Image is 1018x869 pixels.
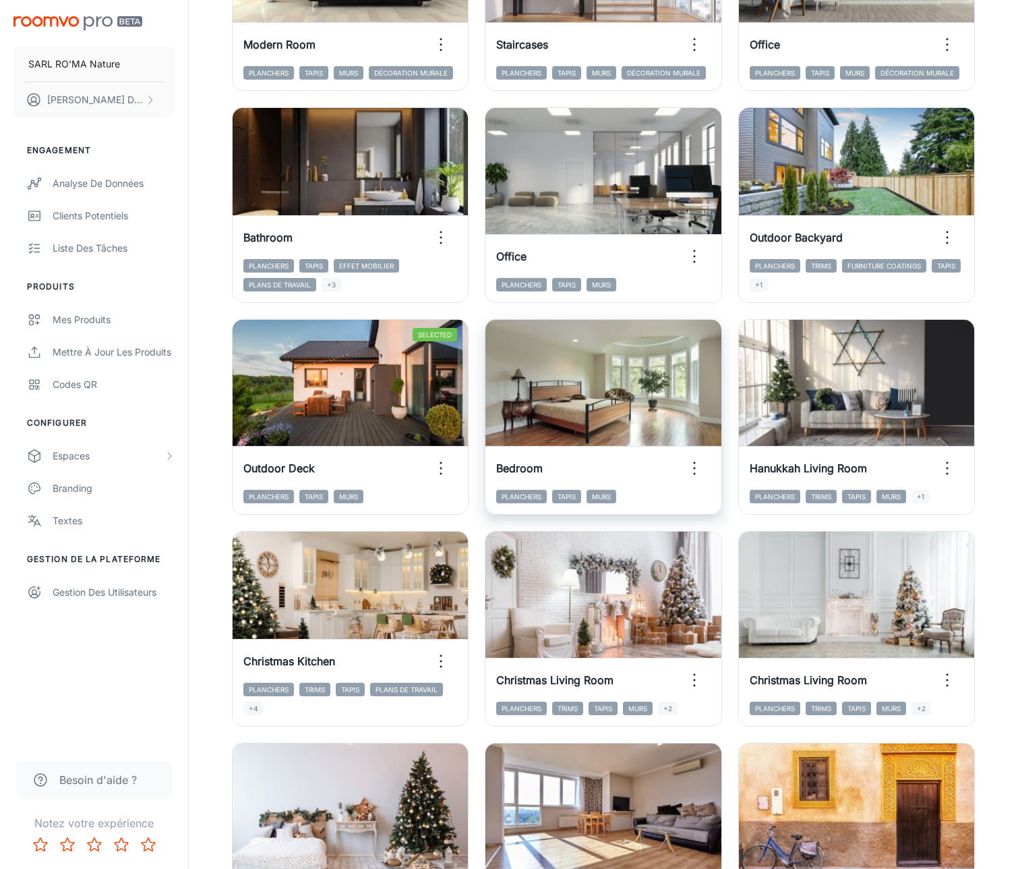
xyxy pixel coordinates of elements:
span: Planchers [243,490,294,503]
span: Planchers [243,259,294,273]
span: Tapis [806,66,835,80]
h6: Office [496,248,527,264]
span: Décoration murale [369,66,453,80]
span: +2 [911,702,931,715]
div: Branding [53,481,175,496]
span: Planchers [750,702,800,715]
span: Planchers [496,66,547,80]
span: Furniture Coatings [842,259,926,273]
h6: Modern Room [243,36,316,53]
h6: Office [750,36,780,53]
span: Tapis [336,683,365,696]
p: [PERSON_NAME] Durieux [47,92,142,107]
span: Tapis [842,490,871,503]
div: Mes produits [53,312,175,327]
h6: Hanukkah Living Room [750,460,867,476]
h6: Christmas Kitchen [243,653,335,669]
span: Tapis [299,66,328,80]
button: Rate 5 star [135,831,162,858]
span: +3 [322,278,341,291]
span: Murs [587,490,616,503]
div: Clients potentiels [53,208,175,223]
button: [PERSON_NAME] Durieux [13,82,175,117]
p: SARL RO'MA Nature [28,57,120,72]
span: Planchers [496,490,547,503]
span: Tapis [299,490,328,503]
span: Décoration murale [875,66,959,80]
span: Murs [334,66,363,80]
span: Tapis [552,278,581,291]
span: +4 [243,702,263,715]
span: Trims [806,259,837,273]
button: SARL RO'MA Nature [13,47,175,82]
span: Planchers [496,702,547,715]
button: Rate 3 star [81,831,108,858]
div: Textes [53,513,175,528]
span: Décoration murale [622,66,706,80]
span: Tapis [932,259,961,273]
span: Murs [623,702,653,715]
span: Planchers [496,278,547,291]
span: Plans de travail [370,683,443,696]
div: Mettre à jour les produits [53,345,175,360]
span: Trims [806,702,837,715]
span: Murs [876,490,906,503]
span: Planchers [750,66,800,80]
div: Analyse de données [53,176,175,191]
button: Rate 4 star [108,831,135,858]
span: +1 [750,278,768,291]
h6: Outdoor Deck [243,460,315,476]
span: Murs [840,66,870,80]
span: +1 [911,490,930,503]
h6: Christmas Living Room [750,672,867,688]
span: Planchers [243,683,294,696]
h6: Christmas Living Room [496,672,613,688]
p: Notez votre expérience [11,815,177,831]
span: Murs [587,278,616,291]
h6: Bathroom [243,229,293,246]
span: Selected [413,328,457,341]
span: Besoin d'aide ? [59,772,137,788]
span: Effet mobilier [334,259,399,273]
h6: Staircases [496,36,548,53]
span: Tapis [842,702,871,715]
div: Gestion des utilisateurs [53,585,175,600]
span: Tapis [552,490,581,503]
span: Trims [299,683,330,696]
h6: Outdoor Backyard [750,229,843,246]
span: Trims [552,702,583,715]
div: Liste des tâches [53,241,175,256]
span: Murs [876,702,906,715]
span: Tapis [299,259,328,273]
img: Roomvo PRO Beta [13,16,142,30]
h6: Bedroom [496,460,543,476]
span: Trims [806,490,837,503]
span: Planchers [750,490,800,503]
div: Codes QR [53,377,175,392]
button: Rate 1 star [27,831,54,858]
span: Planchers [243,66,294,80]
div: Espaces [53,449,164,464]
span: Murs [334,490,363,503]
span: Murs [587,66,616,80]
span: +2 [658,702,678,715]
span: Plans de travail [243,278,316,291]
button: Rate 2 star [54,831,81,858]
span: Tapis [552,66,581,80]
span: Planchers [750,259,800,273]
span: Tapis [589,702,618,715]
